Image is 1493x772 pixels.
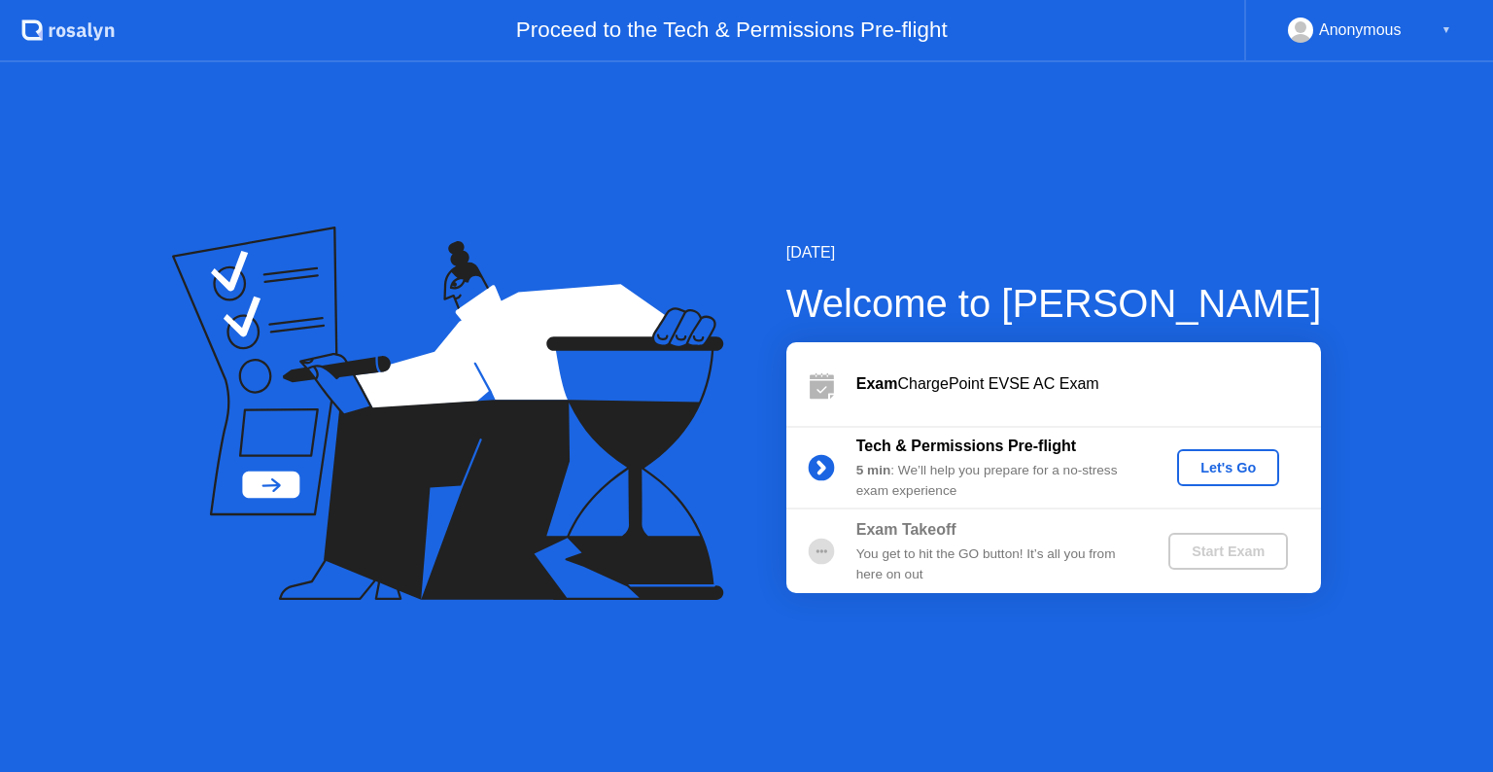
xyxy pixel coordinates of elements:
div: [DATE] [786,241,1322,264]
button: Let's Go [1177,449,1279,486]
div: Welcome to [PERSON_NAME] [786,274,1322,333]
div: : We’ll help you prepare for a no-stress exam experience [856,461,1136,501]
div: Let's Go [1185,460,1271,475]
div: ▼ [1441,18,1451,43]
div: ChargePoint EVSE AC Exam [856,372,1321,396]
b: Tech & Permissions Pre-flight [856,438,1076,454]
b: 5 min [856,463,891,477]
div: Anonymous [1319,18,1402,43]
button: Start Exam [1168,533,1288,570]
b: Exam Takeoff [856,521,956,538]
div: Start Exam [1176,544,1280,559]
b: Exam [856,375,898,392]
div: You get to hit the GO button! It’s all you from here on out [856,544,1136,584]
